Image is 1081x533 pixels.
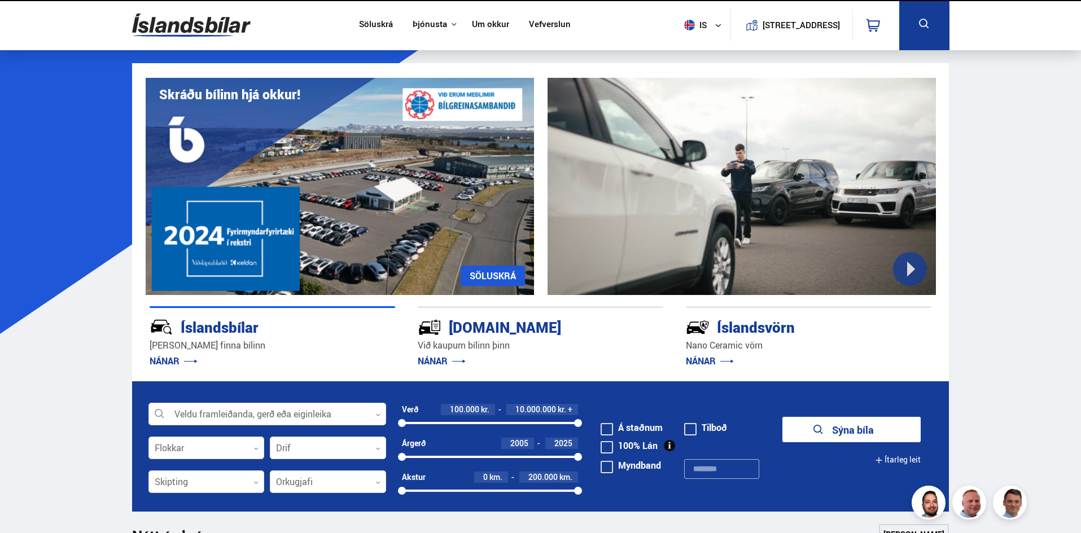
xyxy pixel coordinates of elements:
[767,20,836,30] button: [STREET_ADDRESS]
[684,423,727,432] label: Tilboð
[601,423,663,432] label: Á staðnum
[529,19,571,31] a: Vefverslun
[159,87,300,102] h1: Skráðu bílinn hjá okkur!
[413,19,447,30] button: Þjónusta
[737,9,846,41] a: [STREET_ADDRESS]
[472,19,509,31] a: Um okkur
[402,439,426,448] div: Árgerð
[418,355,466,367] a: NÁNAR
[684,20,695,30] img: svg+xml;base64,PHN2ZyB4bWxucz0iaHR0cDovL3d3dy53My5vcmcvMjAwMC9zdmciIHdpZHRoPSI1MTIiIGhlaWdodD0iNT...
[418,339,663,352] p: Við kaupum bílinn þinn
[954,487,988,521] img: siFngHWaQ9KaOqBr.png
[528,472,558,482] span: 200.000
[150,316,355,336] div: Íslandsbílar
[402,405,418,414] div: Verð
[686,316,891,336] div: Íslandsvörn
[601,441,658,450] label: 100% Lán
[913,487,947,521] img: nhp88E3Fdnt1Opn2.png
[483,472,488,482] span: 0
[450,404,479,415] span: 100.000
[680,20,708,30] span: is
[686,315,710,339] img: -Svtn6bYgwAsiwNX.svg
[515,404,556,415] span: 10.000.000
[489,473,502,482] span: km.
[782,417,921,442] button: Sýna bíla
[402,473,426,482] div: Akstur
[418,316,623,336] div: [DOMAIN_NAME]
[132,7,251,43] img: G0Ugv5HjCgRt.svg
[601,461,661,470] label: Myndband
[995,487,1029,521] img: FbJEzSuNWCJXmdc-.webp
[461,266,525,286] a: SÖLUSKRÁ
[510,438,528,448] span: 2005
[418,315,441,339] img: tr5P-W3DuiFaO7aO.svg
[686,355,734,367] a: NÁNAR
[568,405,572,414] span: +
[150,339,395,352] p: [PERSON_NAME] finna bílinn
[359,19,393,31] a: Söluskrá
[481,405,489,414] span: kr.
[686,339,931,352] p: Nano Ceramic vörn
[875,447,921,473] button: Ítarleg leit
[559,473,572,482] span: km.
[680,8,730,42] button: is
[146,78,534,295] img: eKx6w-_Home_640_.png
[150,355,198,367] a: NÁNAR
[558,405,566,414] span: kr.
[554,438,572,448] span: 2025
[150,315,173,339] img: JRvxyua_JYH6wB4c.svg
